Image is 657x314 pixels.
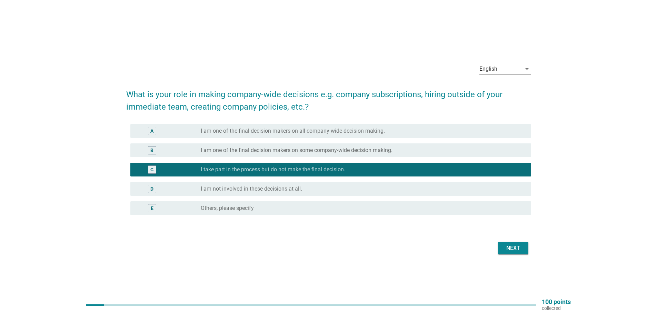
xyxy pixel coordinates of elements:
p: collected [542,305,571,311]
div: D [150,185,153,192]
div: A [150,127,153,134]
div: C [150,166,153,173]
div: B [150,146,153,154]
button: Next [498,242,528,254]
h2: What is your role in making company-wide decisions e.g. company subscriptions, hiring outside of ... [126,81,531,113]
div: Next [504,244,523,252]
label: I am one of the final decision makers on some company-wide decision making. [201,147,392,154]
label: Others, please specify [201,205,254,212]
label: I take part in the process but do not make the final decision. [201,166,345,173]
p: 100 points [542,299,571,305]
div: English [479,66,497,72]
label: I am not involved in these decisions at all. [201,185,302,192]
i: arrow_drop_down [523,65,531,73]
div: E [151,204,153,212]
label: I am one of the final decision makers on all company-wide decision making. [201,128,385,134]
